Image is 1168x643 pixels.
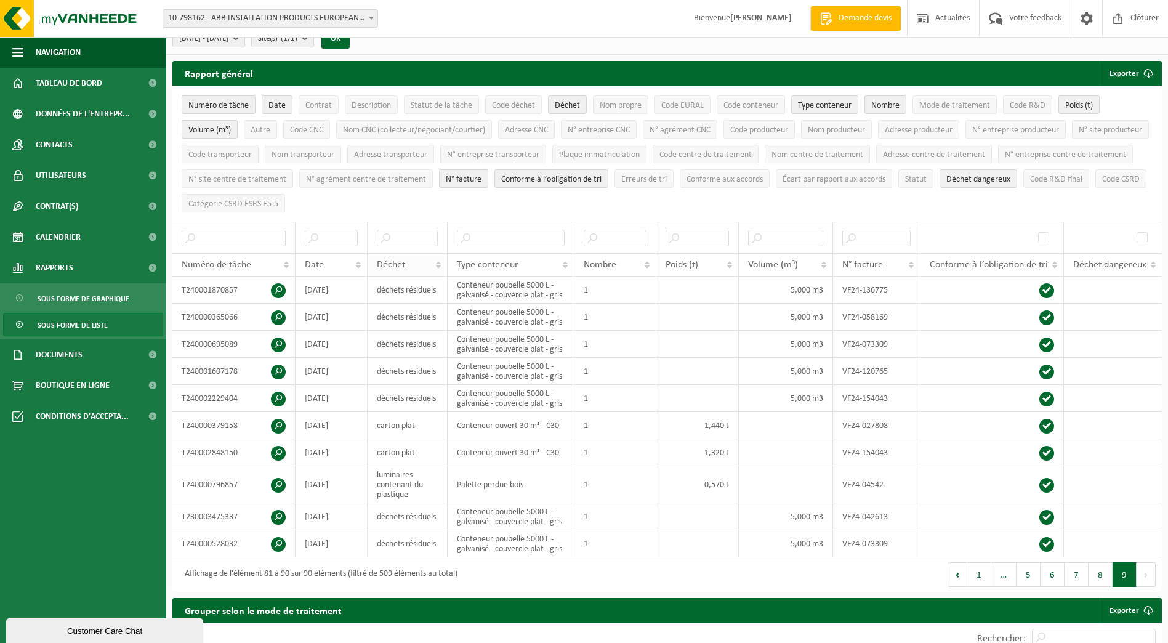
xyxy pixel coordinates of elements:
td: luminaires contenant du plastique [368,466,448,503]
td: T230003475337 [172,503,296,530]
td: déchets résiduels [368,530,448,557]
button: [DATE] - [DATE] [172,29,245,47]
span: Rapports [36,253,73,283]
span: Conforme aux accords [687,175,763,184]
button: Code déchetCode déchet: Activate to sort [485,95,542,114]
td: VF24-027808 [833,412,920,439]
span: 10-798162 - ABB INSTALLATION PRODUCTS EUROPEAN CENTRE SA - HOUDENG-GOEGNIES [163,9,378,28]
td: VF24-073309 [833,331,920,358]
td: [DATE] [296,412,368,439]
td: 5,000 m3 [739,385,833,412]
button: Code centre de traitementCode centre de traitement: Activate to sort [653,145,759,163]
td: T240002848150 [172,439,296,466]
button: NombreNombre: Activate to sort [864,95,906,114]
span: Conforme à l’obligation de tri [930,260,1048,270]
button: N° entreprise CNCN° entreprise CNC: Activate to sort [561,120,637,139]
button: Adresse transporteurAdresse transporteur: Activate to sort [347,145,434,163]
td: [DATE] [296,439,368,466]
button: DateDate: Activate to sort [262,95,292,114]
button: N° factureN° facture: Activate to sort [439,169,488,188]
span: Code CSRD [1102,175,1140,184]
span: Adresse CNC [505,126,548,135]
td: 1,320 t [656,439,738,466]
span: Code R&D final [1030,175,1082,184]
button: 7 [1065,562,1089,587]
td: T240000365066 [172,304,296,331]
td: déchets résiduels [368,385,448,412]
h2: Grouper selon le mode de traitement [172,598,354,622]
span: Nom producteur [808,126,865,135]
td: T240000695089 [172,331,296,358]
td: déchets résiduels [368,304,448,331]
span: Code transporteur [188,150,252,160]
span: N° entreprise producteur [972,126,1059,135]
span: Statut [905,175,927,184]
span: Contacts [36,129,73,160]
td: Conteneur poubelle 5000 L - galvanisé - couvercle plat - gris [448,304,574,331]
span: [DATE] - [DATE] [179,30,228,48]
span: Déchet [377,260,405,270]
button: Exporter [1100,61,1161,86]
span: Code déchet [492,101,535,110]
button: Nom CNC (collecteur/négociant/courtier)Nom CNC (collecteur/négociant/courtier): Activate to sort [336,120,492,139]
button: N° agrément CNCN° agrément CNC: Activate to sort [643,120,717,139]
td: T240000379158 [172,412,296,439]
span: Date [305,260,324,270]
td: Conteneur poubelle 5000 L - galvanisé - couvercle plat - gris [448,331,574,358]
span: Nom transporteur [272,150,334,160]
td: VF24-136775 [833,277,920,304]
td: 1,440 t [656,412,738,439]
span: Contrat [305,101,332,110]
button: Erreurs de triErreurs de tri: Activate to sort [614,169,674,188]
td: [DATE] [296,358,368,385]
button: Code CNCCode CNC: Activate to sort [283,120,330,139]
button: 9 [1113,562,1137,587]
td: déchets résiduels [368,331,448,358]
span: Code EURAL [661,101,704,110]
td: Conteneur poubelle 5000 L - galvanisé - couvercle plat - gris [448,503,574,530]
button: Poids (t)Poids (t): Activate to sort [1058,95,1100,114]
td: 1 [574,385,656,412]
button: Code conteneurCode conteneur: Activate to sort [717,95,785,114]
td: [DATE] [296,331,368,358]
td: 1 [574,503,656,530]
button: Next [1137,562,1156,587]
button: Previous [948,562,967,587]
button: Numéro de tâcheNuméro de tâche: Activate to sort [182,95,256,114]
span: Nom propre [600,101,642,110]
a: Sous forme de graphique [3,286,163,310]
button: Mode de traitementMode de traitement: Activate to sort [912,95,997,114]
button: Catégorie CSRD ESRS E5-5Catégorie CSRD ESRS E5-5: Activate to sort [182,194,285,212]
button: Plaque immatriculationPlaque immatriculation: Activate to sort [552,145,646,163]
span: Numéro de tâche [188,101,249,110]
span: N° site centre de traitement [188,175,286,184]
button: OK [321,29,350,49]
td: VF24-058169 [833,304,920,331]
iframe: chat widget [6,616,206,643]
button: N° agrément centre de traitementN° agrément centre de traitement: Activate to sort [299,169,433,188]
button: N° entreprise transporteurN° entreprise transporteur: Activate to sort [440,145,546,163]
button: ContratContrat: Activate to sort [299,95,339,114]
td: [DATE] [296,503,368,530]
span: Conditions d'accepta... [36,401,129,432]
td: 5,000 m3 [739,530,833,557]
td: VF24-073309 [833,530,920,557]
button: 5 [1017,562,1041,587]
span: N° agrément centre de traitement [306,175,426,184]
span: N° facture [446,175,481,184]
td: Conteneur ouvert 30 m³ - C30 [448,439,574,466]
span: Tableau de bord [36,68,102,99]
button: AutreAutre: Activate to sort [244,120,277,139]
span: Nombre [584,260,616,270]
button: DescriptionDescription: Activate to sort [345,95,398,114]
td: [DATE] [296,466,368,503]
button: 8 [1089,562,1113,587]
span: Adresse centre de traitement [883,150,985,160]
button: Volume (m³)Volume (m³): Activate to sort [182,120,238,139]
div: Affichage de l'élément 81 à 90 sur 90 éléments (filtré de 509 éléments au total) [179,564,457,586]
td: déchets résiduels [368,503,448,530]
td: [DATE] [296,277,368,304]
a: Sous forme de liste [3,313,163,336]
a: Demande devis [810,6,901,31]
